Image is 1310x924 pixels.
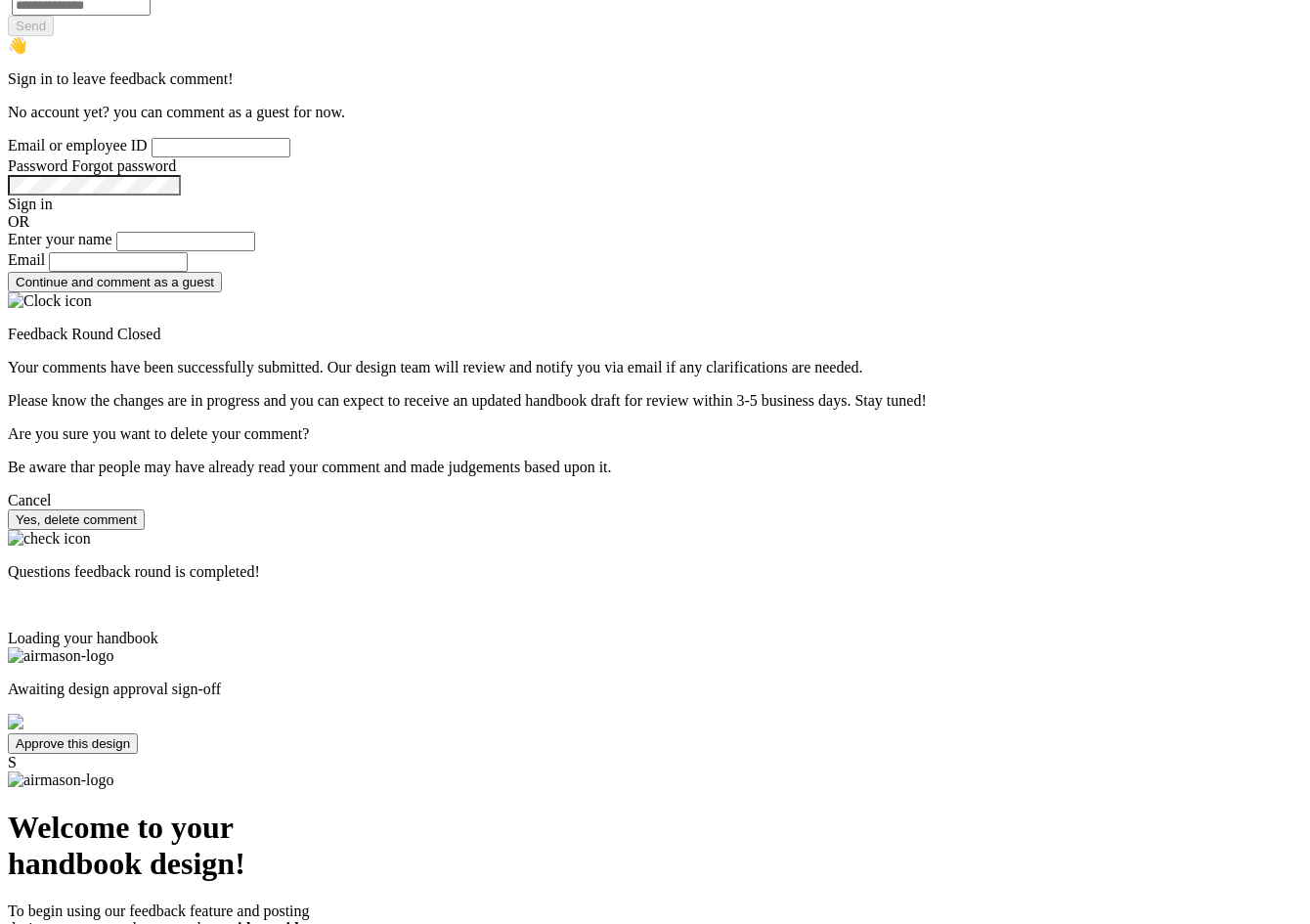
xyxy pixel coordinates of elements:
img: airmason-logo [8,771,113,789]
div: 👋 [8,36,1302,55]
span: Forgot password [71,157,176,174]
label: Enter your name [8,231,112,247]
img: airmason-logo [8,647,113,665]
div: Sign in [8,196,1302,213]
p: Awaiting design approval sign-off [8,681,1302,698]
label: Password [8,157,67,174]
p: Are you sure you want to delete your comment? [8,425,1302,443]
div: S [8,754,1302,771]
p: Sign in to leave feedback comment! [8,70,1302,88]
p: Questions feedback round is completed! [8,563,1302,581]
p: Please know the changes are in progress and you can expect to receive an updated handbook draft f... [8,392,1302,410]
button: Continue and comment as a guest [8,272,222,292]
img: tooltip_icon.svg [8,714,23,729]
button: Approve this design [8,733,138,754]
h1: Welcome to your handbook design! [8,810,1302,882]
p: No account yet? you can comment as a guest for now. [8,104,1302,121]
span: Loading your handbook [8,630,158,646]
span: OR [8,213,29,230]
p: Your comments have been successfully submitted. Our design team will review and notify you via em... [8,359,1302,376]
img: Clock icon [8,292,92,310]
p: Be aware thar people may have already read your comment and made judgements based upon it. [8,459,1302,476]
img: check icon [8,530,91,548]
button: Yes, delete comment [8,509,145,530]
label: Email or employee ID [8,137,148,154]
label: Email [8,251,45,268]
div: Cancel [8,492,1302,509]
button: Send [8,16,54,36]
p: Feedback Round Closed [8,326,1302,343]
